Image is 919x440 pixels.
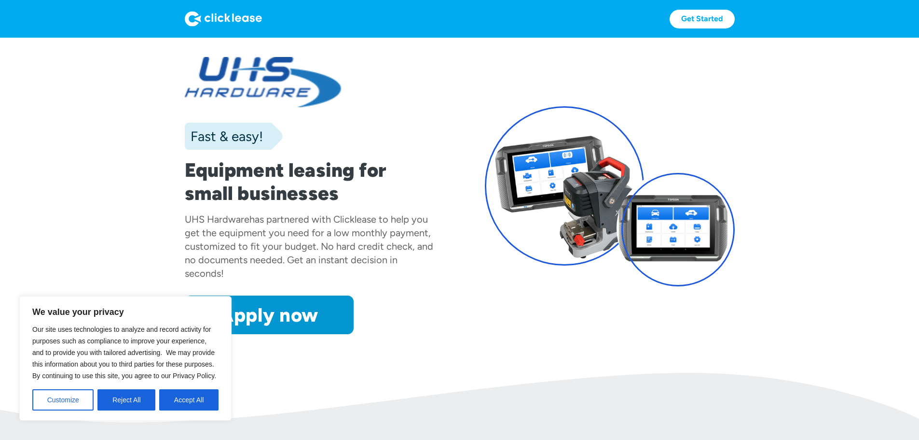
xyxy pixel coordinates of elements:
img: Logo [185,11,262,27]
button: Reject All [97,389,155,411]
button: Customize [32,389,94,411]
p: We value your privacy [32,306,219,318]
div: has partnered with Clicklease to help you get the equipment you need for a low monthly payment, c... [185,213,433,279]
div: UHS Hardware [185,213,249,225]
button: Accept All [159,389,219,411]
div: Fast & easy! [185,127,263,146]
span: Our site uses technologies to analyze and record activity for purposes such as compliance to impr... [32,326,216,380]
a: Get Started [670,10,735,28]
a: Apply now [185,296,354,334]
div: We value your privacy [19,296,232,421]
h1: Equipment leasing for small businesses [185,158,435,205]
